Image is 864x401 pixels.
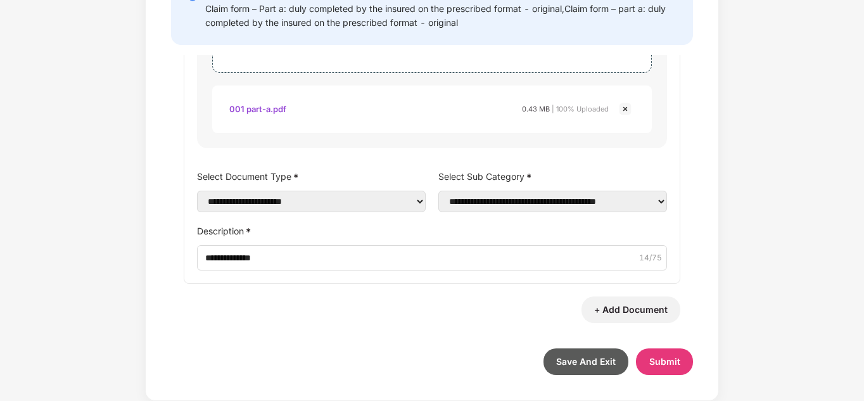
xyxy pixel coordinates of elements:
span: 0.43 MB [522,105,550,113]
button: Save And Exit [543,348,628,375]
label: Select Document Type [197,167,426,186]
span: | 100% Uploaded [552,105,609,113]
button: Submit [636,348,693,375]
label: Description [197,222,667,240]
div: Claim form – Part a: duly completed by the insured on the prescribed format - original,Claim form... [205,2,678,30]
span: 14 /75 [639,252,662,264]
span: Save And Exit [556,356,616,367]
button: + Add Document [581,296,680,323]
img: svg+xml;base64,PHN2ZyBpZD0iQ3Jvc3MtMjR4MjQiIHhtbG5zPSJodHRwOi8vd3d3LnczLm9yZy8yMDAwL3N2ZyIgd2lkdG... [618,101,633,117]
label: Select Sub Category [438,167,667,186]
div: 001 part-a.pdf [229,98,286,120]
span: Submit [649,356,680,367]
